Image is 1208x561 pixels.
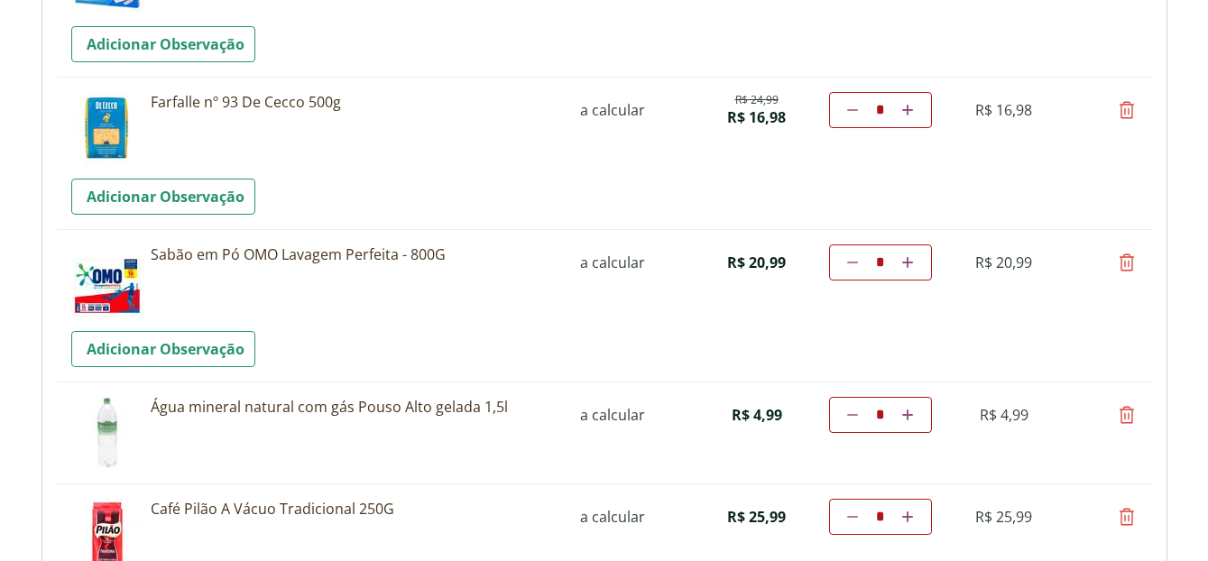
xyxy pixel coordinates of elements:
a: Adicionar Observação [71,331,255,367]
span: R$ 4,99 [980,405,1028,425]
span: a calcular [580,253,645,272]
a: Farfalle nº 93 De Cecco 500g [151,92,548,112]
span: R$ 25,99 [975,507,1032,527]
img: Farfalle nº 93 De Cecco 500g [71,92,143,164]
span: a calcular [580,100,645,120]
a: Café Pilão A Vácuo Tradicional 250G [151,499,548,519]
span: R$ 16,98 [727,107,786,127]
span: a calcular [580,405,645,425]
span: R$ 20,99 [975,253,1032,272]
img: Água mineral natural com gás Pouso Alto gelada 1,5l [71,397,143,469]
span: a calcular [580,507,645,527]
a: Sabão em Pó OMO Lavagem Perfeita - 800G [151,244,548,264]
span: R$ 25,99 [727,507,786,527]
del: R$ 24,99 [735,93,779,107]
span: R$ 16,98 [975,100,1032,120]
span: R$ 20,99 [727,253,786,272]
img: Sabão em Pó OMO Lavagem Perfeita - 800G [71,244,143,317]
span: R$ 4,99 [732,405,782,425]
a: Água mineral natural com gás Pouso Alto gelada 1,5l [151,397,548,417]
a: Adicionar Observação [71,26,255,62]
a: Adicionar Observação [71,179,255,215]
